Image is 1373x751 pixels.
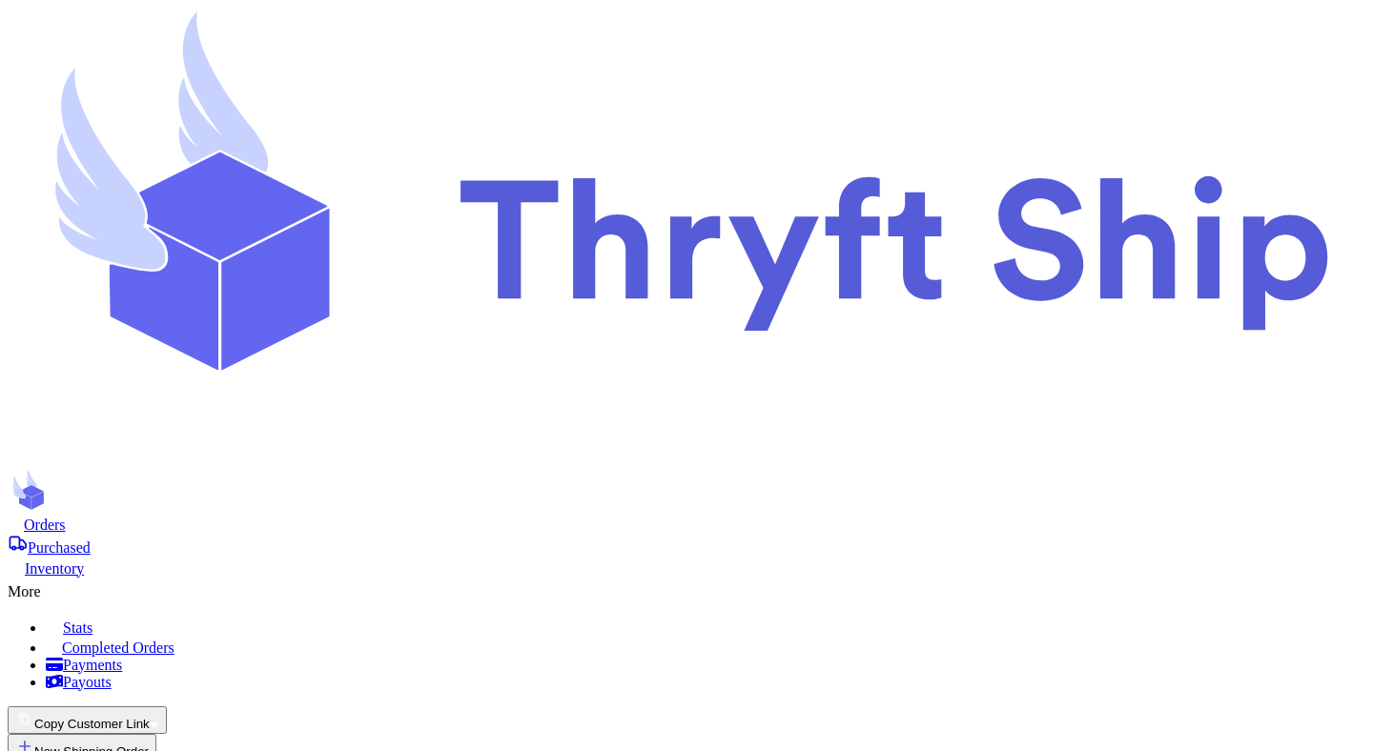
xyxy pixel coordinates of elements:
[8,706,167,734] button: Copy Customer Link
[62,639,174,656] span: Completed Orders
[8,534,1365,557] a: Purchased
[28,539,91,556] span: Purchased
[24,517,66,533] span: Orders
[46,657,1365,674] a: Payments
[63,619,92,636] span: Stats
[46,674,1365,691] a: Payouts
[63,657,122,673] span: Payments
[8,578,1365,600] div: More
[46,616,1365,637] a: Stats
[8,515,1365,534] a: Orders
[8,557,1365,578] a: Inventory
[25,560,84,577] span: Inventory
[63,674,112,690] span: Payouts
[46,637,1365,657] a: Completed Orders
